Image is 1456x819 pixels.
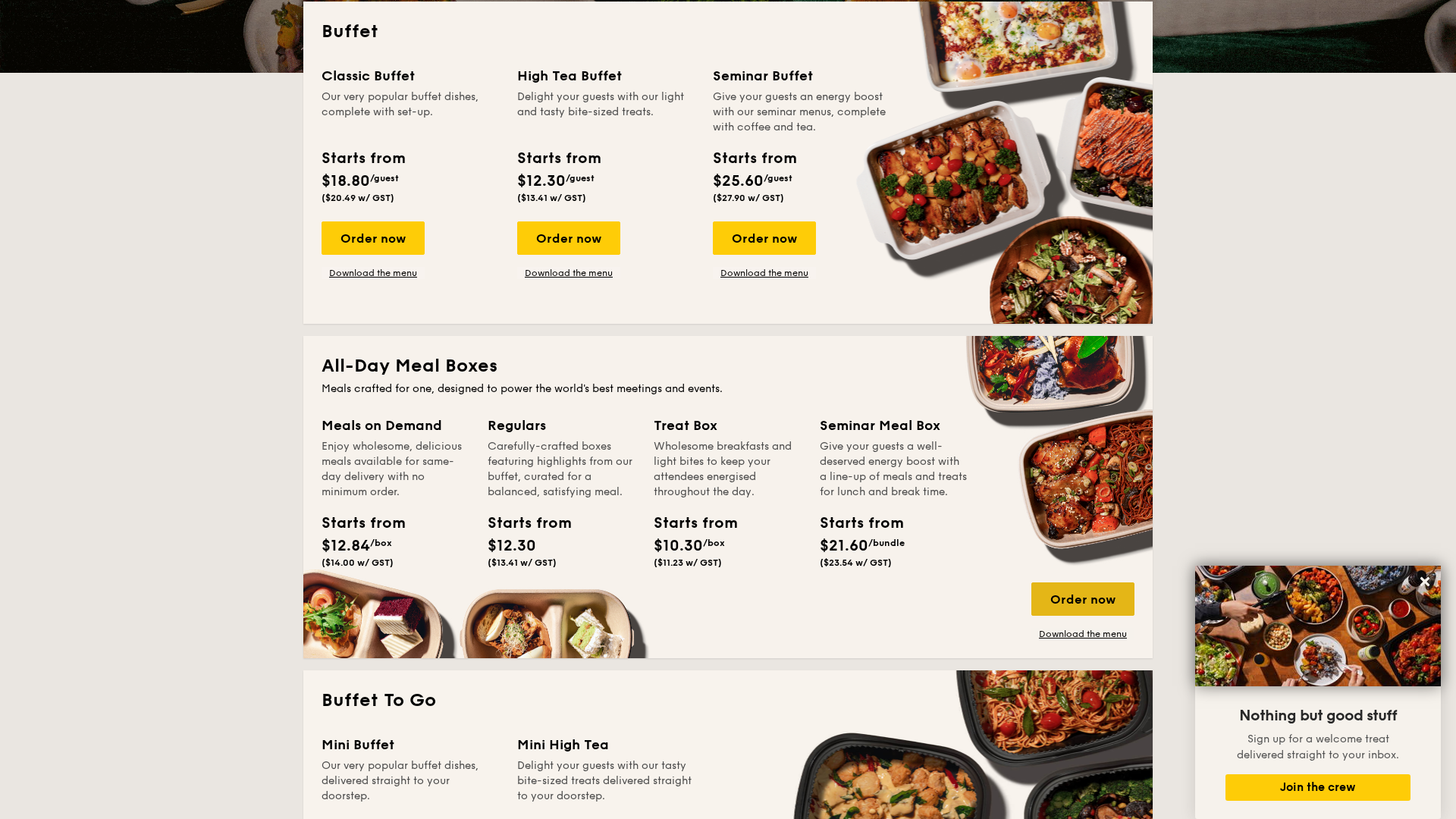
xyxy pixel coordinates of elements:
span: /guest [370,173,399,184]
div: Give your guests an energy boost with our seminar menus, complete with coffee and tea. [713,89,890,135]
div: Starts from [713,147,795,170]
span: /guest [764,173,792,184]
span: ($13.41 w/ GST) [488,557,557,568]
div: Carefully-crafted boxes featuring highlights from our buffet, curated for a balanced, satisfying ... [488,439,635,500]
div: Starts from [820,512,888,535]
a: Download the menu [1031,628,1134,640]
span: ($20.49 w/ GST) [322,193,394,203]
div: Starts from [517,147,600,170]
div: Delight your guests with our light and tasty bite-sized treats. [517,89,695,135]
div: Starts from [322,147,404,170]
span: /box [703,538,725,548]
span: ($13.41 w/ GST) [517,193,586,203]
span: /bundle [868,538,905,548]
span: $12.30 [517,172,566,190]
div: Starts from [654,512,722,535]
div: Seminar Buffet [713,65,890,86]
div: Delight your guests with our tasty bite-sized treats delivered straight to your doorstep. [517,758,695,804]
a: Download the menu [713,267,816,279]
div: Enjoy wholesome, delicious meals available for same-day delivery with no minimum order. [322,439,469,500]
div: Starts from [322,512,390,535]
span: ($23.54 w/ GST) [820,557,892,568]
span: ($14.00 w/ GST) [322,557,394,568]
div: Order now [1031,582,1134,616]
span: Nothing but good stuff [1239,707,1397,725]
div: Our very popular buffet dishes, delivered straight to your doorstep. [322,758,499,804]
div: Meals crafted for one, designed to power the world's best meetings and events. [322,381,1134,397]
div: Seminar Meal Box [820,415,968,436]
a: Download the menu [322,267,425,279]
h2: All-Day Meal Boxes [322,354,1134,378]
span: Sign up for a welcome treat delivered straight to your inbox. [1237,733,1399,761]
span: $10.30 [654,537,703,555]
span: /box [370,538,392,548]
h2: Buffet To Go [322,689,1134,713]
span: $21.60 [820,537,868,555]
div: Order now [517,221,620,255]
div: Order now [713,221,816,255]
div: Mini High Tea [517,734,695,755]
span: /guest [566,173,595,184]
div: Treat Box [654,415,802,436]
div: Classic Buffet [322,65,499,86]
span: ($11.23 w/ GST) [654,557,722,568]
div: Our very popular buffet dishes, complete with set-up. [322,89,499,135]
a: Download the menu [517,267,620,279]
button: Close [1413,570,1437,594]
div: Give your guests a well-deserved energy boost with a line-up of meals and treats for lunch and br... [820,439,968,500]
div: Starts from [488,512,556,535]
div: Order now [322,221,425,255]
div: Wholesome breakfasts and light bites to keep your attendees energised throughout the day. [654,439,802,500]
img: DSC07876-Edit02-Large.jpeg [1195,566,1441,686]
span: $12.30 [488,537,536,555]
div: High Tea Buffet [517,65,695,86]
div: Meals on Demand [322,415,469,436]
h2: Buffet [322,20,1134,44]
span: ($27.90 w/ GST) [713,193,784,203]
button: Join the crew [1225,774,1410,801]
span: $12.84 [322,537,370,555]
div: Regulars [488,415,635,436]
span: $18.80 [322,172,370,190]
span: $25.60 [713,172,764,190]
div: Mini Buffet [322,734,499,755]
